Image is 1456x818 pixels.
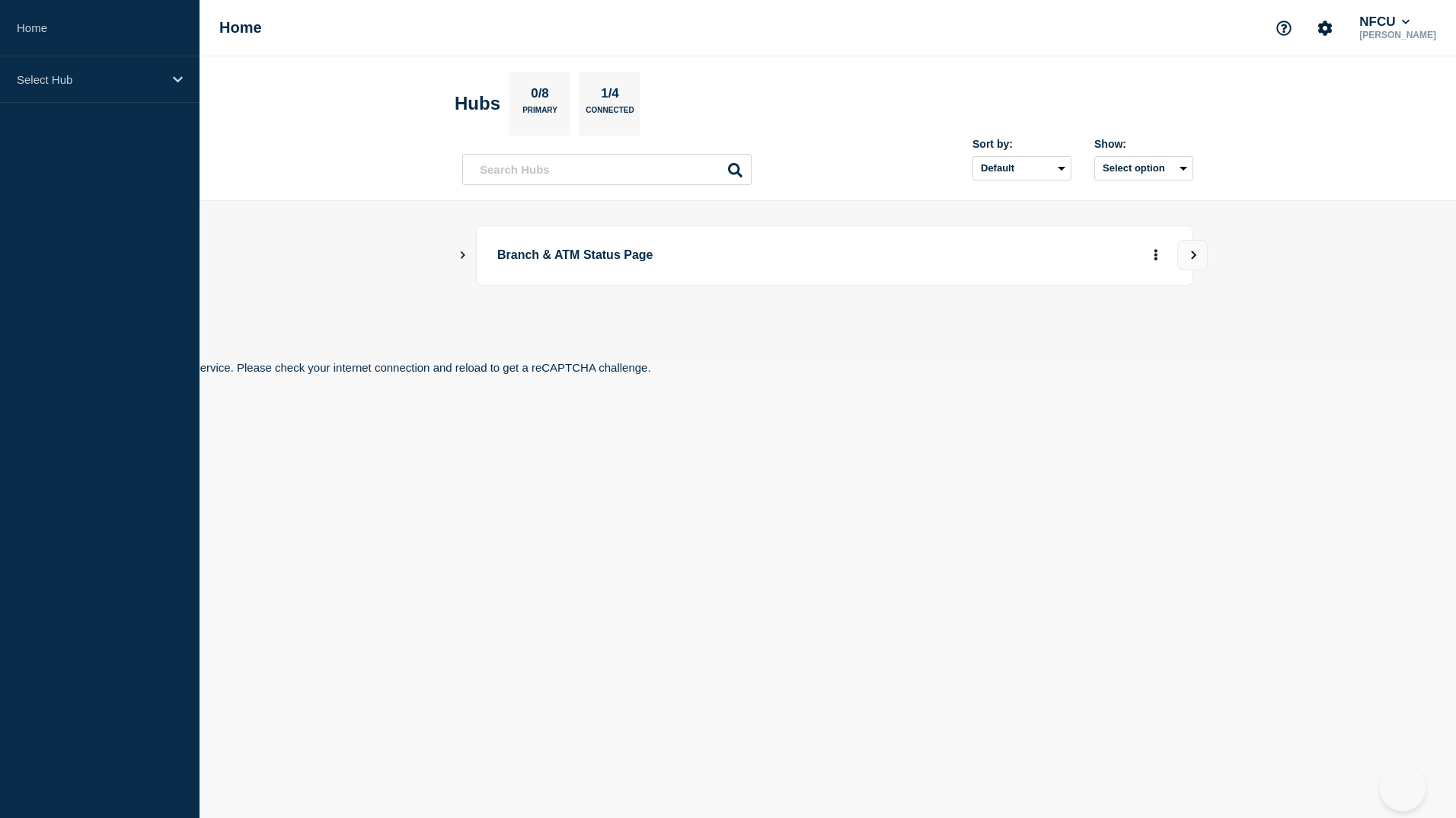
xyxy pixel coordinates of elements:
button: Select option [1094,156,1193,181]
button: Show Connected Hubs [459,250,467,261]
button: Account settings [1309,12,1341,44]
iframe: Help Scout Beacon - Open [1380,765,1426,811]
p: 0/8 [525,86,555,106]
p: Select Hub [17,73,163,86]
p: Branch & ATM Status Page [497,241,918,270]
input: Search Hubs [462,154,752,185]
button: Support [1268,12,1300,44]
select: Sort by [972,156,1071,181]
div: Sort by: [972,138,1071,150]
button: More actions [1146,241,1166,270]
button: View [1177,240,1208,270]
div: Show: [1094,138,1193,150]
p: [PERSON_NAME] [1356,30,1439,40]
p: 1/4 [595,86,625,106]
p: Primary [522,106,557,122]
h2: Hubs [455,93,500,114]
p: Connected [586,106,634,122]
h1: Home [219,19,262,37]
button: NFCU [1356,14,1413,30]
